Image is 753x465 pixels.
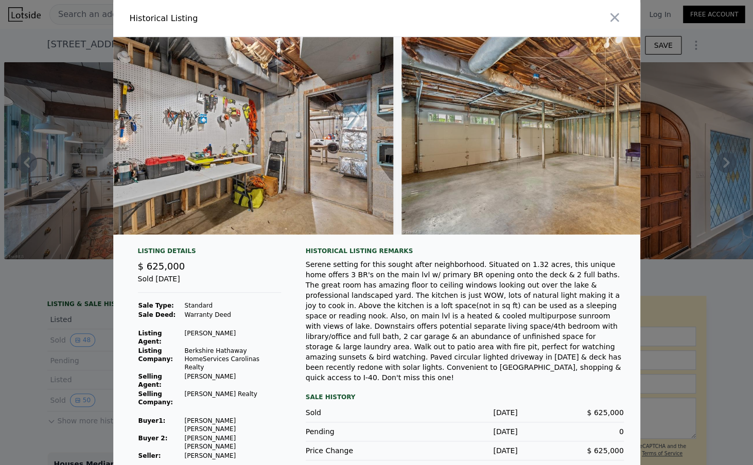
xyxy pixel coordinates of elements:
[184,389,281,407] td: [PERSON_NAME] Realty
[587,408,623,417] span: $ 625,000
[184,372,281,389] td: [PERSON_NAME]
[130,12,373,25] div: Historical Listing
[138,274,281,293] div: Sold [DATE]
[138,417,166,424] strong: Buyer 1 :
[306,426,412,437] div: Pending
[97,37,394,235] img: Property Img
[184,416,281,434] td: [PERSON_NAME] [PERSON_NAME]
[138,435,168,442] strong: Buyer 2:
[412,445,518,456] div: [DATE]
[401,37,698,235] img: Property Img
[306,259,624,383] div: Serene setting for this sought after neighborhood. Situated on 1.32 acres, this unique home offer...
[184,434,281,451] td: [PERSON_NAME] [PERSON_NAME]
[184,310,281,319] td: Warranty Deed
[138,330,162,345] strong: Listing Agent:
[138,373,162,388] strong: Selling Agent:
[184,301,281,310] td: Standard
[184,451,281,460] td: [PERSON_NAME]
[138,302,174,309] strong: Sale Type:
[518,426,624,437] div: 0
[306,445,412,456] div: Price Change
[184,329,281,346] td: [PERSON_NAME]
[138,452,161,459] strong: Seller :
[306,247,624,255] div: Historical Listing remarks
[138,311,176,318] strong: Sale Deed:
[138,247,281,259] div: Listing Details
[306,407,412,418] div: Sold
[138,347,173,363] strong: Listing Company:
[138,390,173,406] strong: Selling Company:
[587,446,623,455] span: $ 625,000
[412,426,518,437] div: [DATE]
[412,407,518,418] div: [DATE]
[138,261,185,272] span: $ 625,000
[306,391,624,403] div: Sale History
[184,346,281,372] td: Berkshire Hathaway HomeServices Carolinas Realty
